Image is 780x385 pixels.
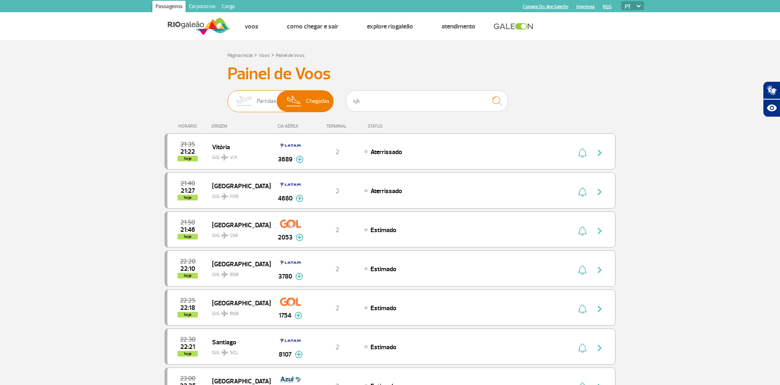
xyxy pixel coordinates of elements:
[578,226,587,236] img: sino-painel-voo.svg
[180,344,195,350] span: 2025-08-27 22:21:00
[180,376,195,381] span: 2025-08-27 23:00:00
[296,234,303,241] img: mais-info-painel-voo.svg
[370,226,396,234] span: Estimado
[227,52,253,59] a: Página Inicial
[311,124,364,129] div: TERMINAL
[578,148,587,158] img: sino-painel-voo.svg
[221,193,228,200] img: destiny_airplane.svg
[523,4,568,9] a: Compra On-line GaleOn
[212,337,264,347] span: Santiago
[212,259,264,269] span: [GEOGRAPHIC_DATA]
[245,22,258,30] a: Voos
[230,310,238,318] span: BSB
[271,50,274,59] a: >
[180,337,195,342] span: 2025-08-27 22:30:00
[230,349,238,357] span: SCL
[578,343,587,353] img: sino-painel-voo.svg
[336,148,339,156] span: 2
[231,91,257,112] img: slider-embarque
[212,228,264,239] span: GIG
[603,4,612,9] a: RQS
[576,4,595,9] a: Imprensa
[279,311,291,320] span: 1754
[178,351,198,357] span: hoje
[221,349,228,356] img: destiny_airplane.svg
[595,226,604,236] img: seta-direita-painel-voo.svg
[212,306,264,318] span: GIG
[178,156,198,161] span: hoje
[178,195,198,200] span: hoje
[178,312,198,318] span: hoje
[212,345,264,357] span: GIG
[212,181,264,191] span: [GEOGRAPHIC_DATA]
[211,124,271,129] div: ORIGEM
[221,271,228,278] img: destiny_airplane.svg
[346,90,508,112] input: Voo, cidade ou cia aérea
[278,154,292,164] span: 3689
[595,187,604,197] img: seta-direita-painel-voo.svg
[212,150,264,161] span: GIG
[212,141,264,152] span: Vitória
[336,226,339,234] span: 2
[578,304,587,314] img: sino-painel-voo.svg
[259,52,270,59] a: Voos
[442,22,475,30] a: Atendimento
[336,187,339,195] span: 2
[180,149,195,154] span: 2025-08-27 21:22:00
[578,265,587,275] img: sino-painel-voo.svg
[370,304,396,312] span: Estimado
[180,220,195,225] span: 2025-08-27 21:50:00
[370,187,402,195] span: Aterrissado
[180,227,195,233] span: 2025-08-27 21:46:00
[287,22,338,30] a: Como chegar e sair
[221,310,228,317] img: destiny_airplane.svg
[306,91,329,112] span: Chegadas
[270,124,311,129] div: CIA AÉREA
[367,22,413,30] a: Explore RIOgaleão
[296,156,303,163] img: mais-info-painel-voo.svg
[152,1,186,14] a: Passageiros
[181,188,195,194] span: 2025-08-27 21:27:02
[595,265,604,275] img: seta-direita-painel-voo.svg
[296,195,303,202] img: mais-info-painel-voo.svg
[763,81,780,99] button: Abrir tradutor de língua de sinais.
[257,91,276,112] span: Partidas
[178,273,198,278] span: hoje
[167,124,211,129] div: HORÁRIO
[221,154,228,161] img: destiny_airplane.svg
[254,50,257,59] a: >
[336,343,339,351] span: 2
[180,305,195,311] span: 2025-08-27 22:18:00
[278,272,292,281] span: 3780
[180,266,195,272] span: 2025-08-27 22:10:00
[370,265,396,273] span: Estimado
[221,232,228,239] img: destiny_airplane.svg
[230,193,238,200] span: FOR
[180,259,195,264] span: 2025-08-27 22:20:00
[230,232,238,239] span: CNF
[336,265,339,273] span: 2
[178,234,198,239] span: hoje
[276,52,305,59] a: Painel de Voos
[180,141,195,147] span: 2025-08-27 21:35:00
[763,81,780,117] div: Plugin de acessibilidade da Hand Talk.
[336,304,339,312] span: 2
[295,351,303,358] img: mais-info-painel-voo.svg
[230,271,238,278] span: BSB
[279,350,292,359] span: 8107
[364,124,430,129] div: STATUS
[295,273,303,280] img: mais-info-painel-voo.svg
[180,298,195,303] span: 2025-08-27 22:25:00
[578,187,587,197] img: sino-painel-voo.svg
[230,154,238,161] span: VIX
[278,233,292,242] span: 2053
[595,148,604,158] img: seta-direita-painel-voo.svg
[370,148,402,156] span: Aterrissado
[180,181,195,186] span: 2025-08-27 21:40:00
[212,298,264,308] span: [GEOGRAPHIC_DATA]
[219,1,238,14] a: Cargo
[227,64,552,84] h3: Painel de Voos
[212,220,264,230] span: [GEOGRAPHIC_DATA]
[295,312,302,319] img: mais-info-painel-voo.svg
[282,91,306,112] img: slider-desembarque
